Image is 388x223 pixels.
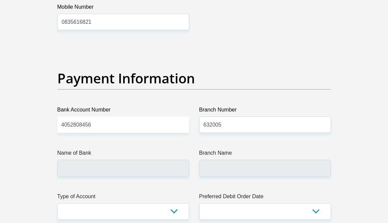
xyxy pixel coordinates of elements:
input: Bank Account Number [57,117,189,133]
label: Branch Name [199,149,331,160]
input: Name of Bank [57,160,189,176]
label: Name of Bank [57,149,189,160]
input: Mobile Number [57,14,189,30]
label: Type of Account [57,193,189,203]
label: Branch Number [199,106,331,117]
label: Preferred Debit Order Date [199,193,331,203]
input: Branch Name [199,160,331,176]
label: Bank Account Number [57,106,189,117]
input: Branch Number [199,117,331,133]
h2: Payment Information [57,70,331,86]
label: Mobile Number [57,3,189,14]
